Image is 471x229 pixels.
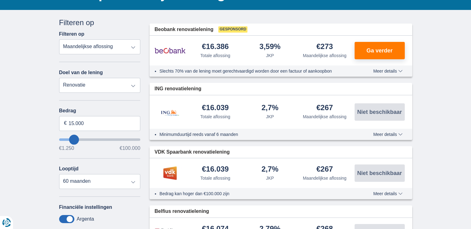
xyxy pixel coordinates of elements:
[59,108,141,114] label: Bedrag
[155,85,201,92] span: ING renovatielening
[259,43,281,51] div: 3,59%
[155,149,230,156] span: VDK Spaarbank renovatielening
[373,132,402,137] span: Meer details
[373,191,402,196] span: Meer details
[202,165,229,174] div: €16.039
[316,104,333,112] div: €267
[159,191,351,197] li: Bedrag kan hoger dan €100.000 zijn
[369,132,407,137] button: Meer details
[357,109,402,115] span: Niet beschikbaar
[355,164,405,182] button: Niet beschikbaar
[266,114,274,120] div: JKP
[355,103,405,121] button: Niet beschikbaar
[261,165,278,174] div: 2,7%
[202,43,229,51] div: €16.386
[159,68,351,74] li: Slechts 70% van de lening moet gerechtvaardigd worden door een factuur of aankoopbon
[369,69,407,74] button: Meer details
[120,146,140,151] span: €100.000
[200,114,230,120] div: Totale aflossing
[261,104,278,112] div: 2,7%
[266,175,274,181] div: JKP
[159,131,351,137] li: Minimumduurtijd reeds vanaf 6 maanden
[59,146,74,151] span: €1.250
[200,52,230,59] div: Totale aflossing
[355,42,405,59] button: Ga verder
[155,43,185,58] img: product.pl.alt Beobank
[59,138,141,141] input: wantToBorrow
[202,104,229,112] div: €16.039
[59,70,103,75] label: Doel van de lening
[59,166,79,172] label: Looptijd
[77,216,94,222] label: Argenta
[155,165,185,181] img: product.pl.alt VDK bank
[316,165,333,174] div: €267
[200,175,230,181] div: Totale aflossing
[366,48,392,53] span: Ga verder
[155,101,185,122] img: product.pl.alt ING
[316,43,333,51] div: €273
[303,175,347,181] div: Maandelijkse aflossing
[59,31,85,37] label: Filteren op
[64,120,67,127] span: €
[369,191,407,196] button: Meer details
[357,170,402,176] span: Niet beschikbaar
[303,52,347,59] div: Maandelijkse aflossing
[59,204,112,210] label: Financiële instellingen
[373,69,402,73] span: Meer details
[155,26,213,33] span: Beobank renovatielening
[266,52,274,59] div: JKP
[218,26,247,33] span: Gesponsord
[303,114,347,120] div: Maandelijkse aflossing
[59,17,141,28] div: Filteren op
[155,208,209,215] span: Belfius renovatielening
